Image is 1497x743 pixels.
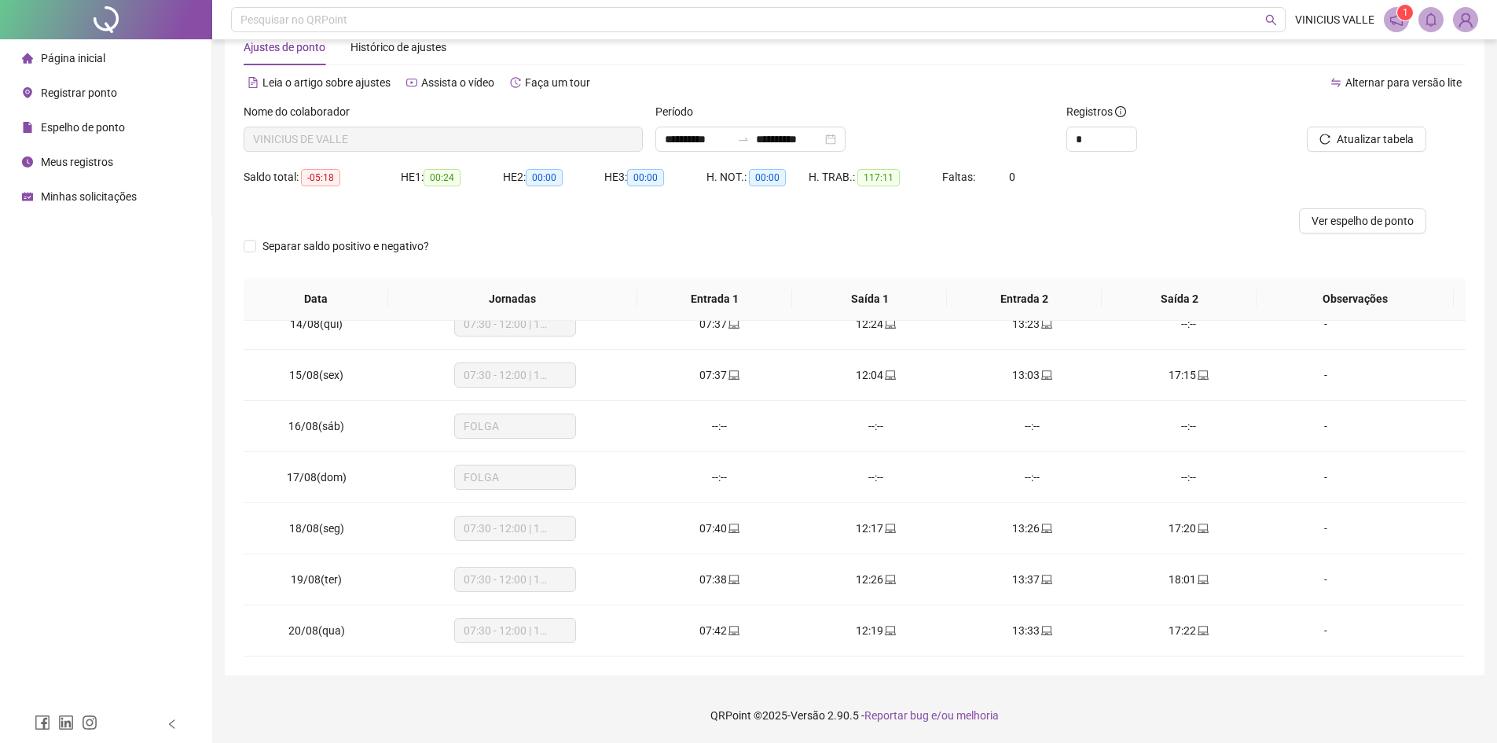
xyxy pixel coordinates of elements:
div: --:-- [1123,417,1254,435]
span: youtube [406,77,417,88]
span: 0 [1009,171,1015,183]
span: 18/08(seg) [289,522,344,535]
span: Meus registros [41,156,113,168]
span: laptop [727,574,739,585]
span: laptop [883,625,896,636]
span: VINICIUS DE VALLE [253,127,633,151]
span: 19/08(ter) [291,573,342,586]
div: 12:19 [810,622,941,639]
th: Observações [1257,278,1454,321]
div: 07:42 [654,622,785,639]
img: 87292 [1454,8,1477,31]
div: 13:37 [967,571,1098,588]
footer: QRPoint © 2025 - 2.90.5 - [212,688,1497,743]
div: 13:26 [967,520,1098,537]
div: - [1279,520,1372,537]
span: Minhas solicitações [41,190,137,203]
span: Reportar bug e/ou melhoria [864,709,999,722]
span: file [22,122,33,133]
span: 00:00 [526,169,563,186]
th: Jornadas [388,278,637,321]
div: --:-- [654,469,785,486]
span: Versão [791,709,825,722]
span: 14/08(qui) [290,318,343,330]
div: 13:03 [967,366,1098,384]
span: laptop [1196,523,1209,534]
div: - [1279,469,1372,486]
div: 13:33 [967,622,1098,639]
div: HE 3: [604,168,706,186]
span: facebook [35,715,50,730]
span: Alternar para versão lite [1345,76,1462,89]
span: 00:24 [424,169,460,186]
div: - [1279,366,1372,384]
span: Espelho de ponto [41,121,125,134]
button: Atualizar tabela [1307,127,1426,152]
span: laptop [1040,318,1052,329]
span: bell [1424,13,1438,27]
span: reload [1319,134,1330,145]
div: 07:38 [654,571,785,588]
span: Observações [1269,290,1441,307]
div: - [1279,417,1372,435]
span: Separar saldo positivo e negativo? [256,237,435,255]
div: 12:26 [810,571,941,588]
div: 18:01 [1123,571,1254,588]
span: Ajustes de ponto [244,41,325,53]
th: Saída 1 [792,278,947,321]
span: Página inicial [41,52,105,64]
div: 07:40 [654,520,785,537]
div: 12:17 [810,520,941,537]
span: laptop [727,523,739,534]
span: 20/08(qua) [288,624,345,637]
span: swap-right [737,133,750,145]
span: laptop [1196,574,1209,585]
span: swap [1330,77,1341,88]
span: FOLGA [464,414,567,438]
span: laptop [1040,370,1052,381]
span: laptop [1040,625,1052,636]
span: laptop [883,370,896,381]
span: 1 [1403,7,1408,18]
span: laptop [883,318,896,329]
span: 07:30 - 12:00 | 13:00 - 17:18 [464,363,567,387]
div: 17:22 [1123,622,1254,639]
span: Registrar ponto [41,86,117,99]
span: 16/08(sáb) [288,420,344,432]
span: laptop [1196,625,1209,636]
span: 07:30 - 12:00 | 13:00 - 17:18 [464,568,567,591]
label: Período [655,103,703,120]
span: Registros [1066,103,1126,120]
span: 15/08(sex) [289,369,343,381]
span: VINICIUS VALLE [1295,11,1374,28]
div: --:-- [1123,315,1254,333]
span: laptop [883,523,896,534]
span: instagram [82,715,97,730]
div: --:-- [810,469,941,486]
th: Entrada 2 [947,278,1102,321]
span: 00:00 [627,169,664,186]
div: - [1279,571,1372,588]
div: 17:15 [1123,366,1254,384]
div: HE 1: [401,168,503,186]
th: Saída 2 [1102,278,1257,321]
span: Leia o artigo sobre ajustes [262,76,391,89]
span: file-text [248,77,259,88]
div: Saldo total: [244,168,401,186]
th: Entrada 1 [637,278,792,321]
div: 17:20 [1123,520,1254,537]
span: info-circle [1115,106,1126,117]
span: to [737,133,750,145]
span: laptop [1040,523,1052,534]
div: --:-- [810,417,941,435]
div: --:-- [967,417,1098,435]
div: H. NOT.: [706,168,809,186]
span: history [510,77,521,88]
span: -05:18 [301,169,340,186]
div: - [1279,315,1372,333]
span: Assista o vídeo [421,76,494,89]
div: --:-- [967,469,1098,486]
span: linkedin [58,715,74,730]
span: laptop [727,625,739,636]
span: 07:30 - 12:00 | 13:00 - 17:18 [464,619,567,642]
